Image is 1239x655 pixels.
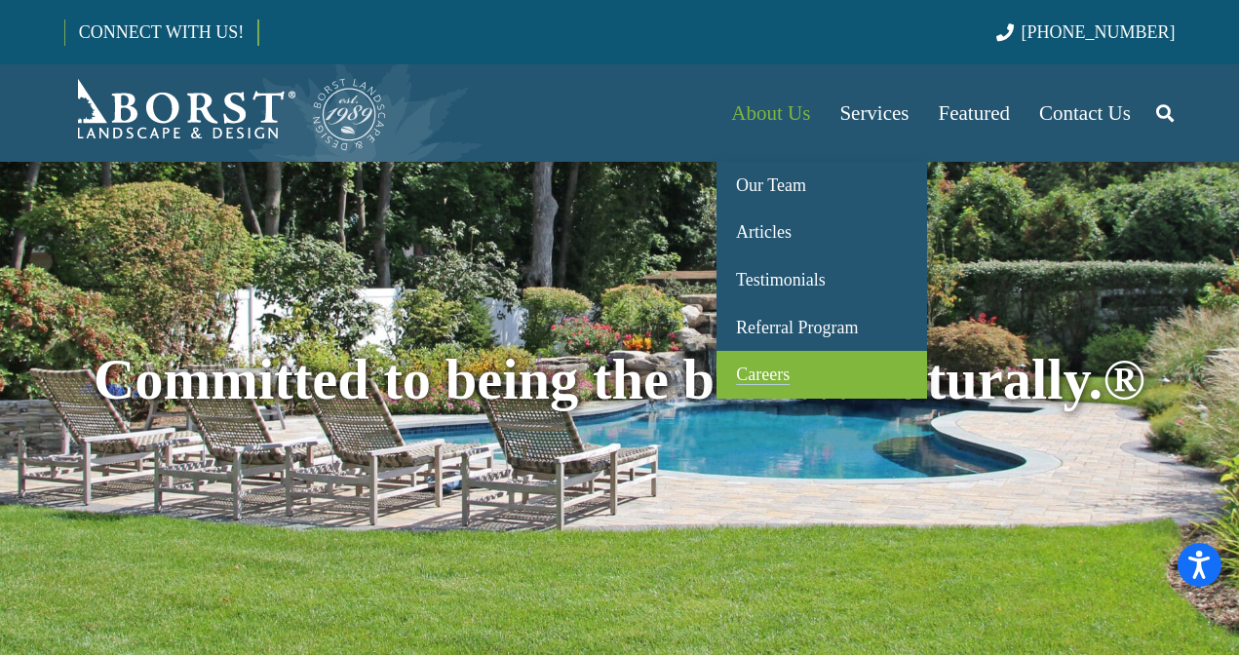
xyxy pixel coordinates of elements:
[716,210,927,257] a: Articles
[1145,89,1184,137] a: Search
[716,162,927,210] a: Our Team
[736,365,790,384] span: Careers
[924,64,1025,162] a: Featured
[839,101,909,125] span: Services
[939,101,1010,125] span: Featured
[64,74,388,152] a: Borst-Logo
[731,101,810,125] span: About Us
[1039,101,1131,125] span: Contact Us
[716,256,927,304] a: Testimonials
[736,222,792,242] span: Articles
[716,304,927,352] a: Referral Program
[825,64,923,162] a: Services
[94,348,1145,411] span: Committed to being the best … naturally.®
[736,270,826,289] span: Testimonials
[716,351,927,399] a: Careers
[996,22,1175,42] a: [PHONE_NUMBER]
[736,175,806,195] span: Our Team
[736,318,858,337] span: Referral Program
[1022,22,1176,42] span: [PHONE_NUMBER]
[1025,64,1145,162] a: Contact Us
[716,64,825,162] a: About Us
[65,9,257,56] a: CONNECT WITH US!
